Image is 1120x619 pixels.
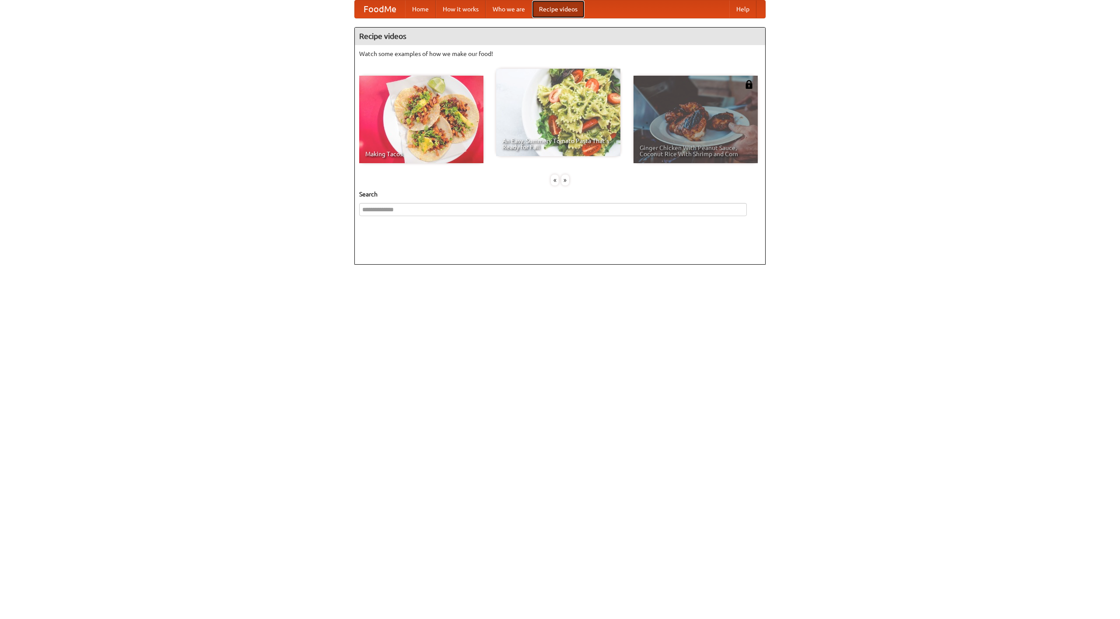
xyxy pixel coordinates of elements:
div: « [551,175,559,185]
span: An Easy, Summery Tomato Pasta That's Ready for Fall [502,138,614,150]
a: Who we are [486,0,532,18]
a: FoodMe [355,0,405,18]
div: » [561,175,569,185]
a: How it works [436,0,486,18]
h4: Recipe videos [355,28,765,45]
a: An Easy, Summery Tomato Pasta That's Ready for Fall [496,69,620,156]
a: Making Tacos [359,76,483,163]
span: Making Tacos [365,151,477,157]
a: Help [729,0,756,18]
p: Watch some examples of how we make our food! [359,49,761,58]
a: Home [405,0,436,18]
h5: Search [359,190,761,199]
img: 483408.png [745,80,753,89]
a: Recipe videos [532,0,584,18]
